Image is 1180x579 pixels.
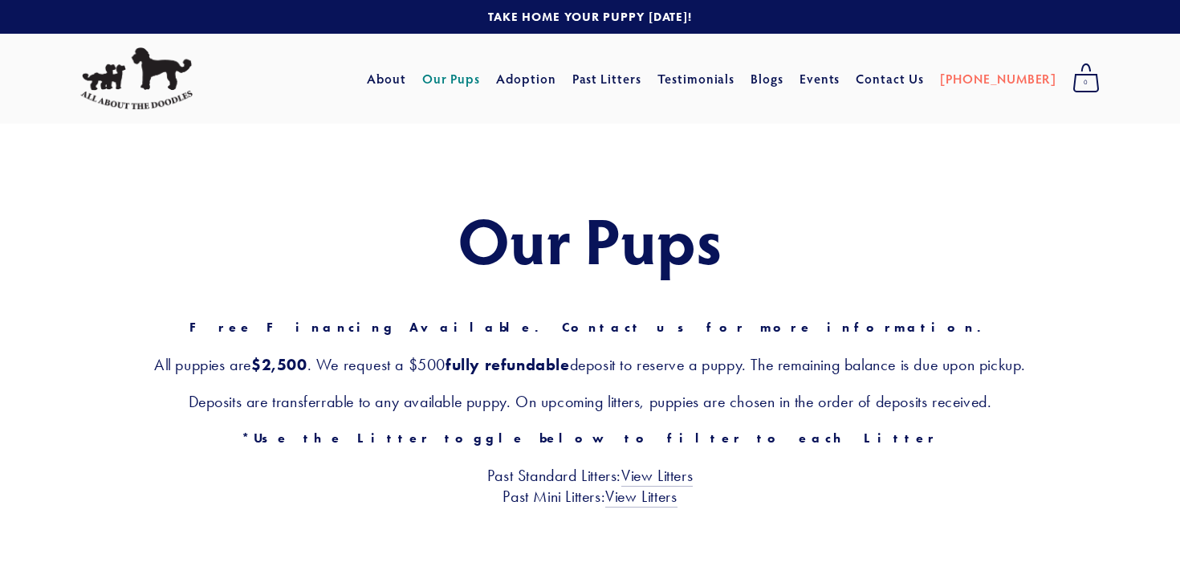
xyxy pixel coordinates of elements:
[1072,72,1100,93] span: 0
[605,487,677,508] a: View Litters
[80,204,1100,275] h1: Our Pups
[80,465,1100,507] h3: Past Standard Litters: Past Mini Litters:
[446,355,570,374] strong: fully refundable
[940,64,1056,93] a: [PHONE_NUMBER]
[80,354,1100,375] h3: All puppies are . We request a $500 deposit to reserve a puppy. The remaining balance is due upon...
[621,466,693,487] a: View Litters
[251,355,307,374] strong: $2,500
[657,64,735,93] a: Testimonials
[800,64,840,93] a: Events
[572,70,642,87] a: Past Litters
[856,64,924,93] a: Contact Us
[189,320,991,335] strong: Free Financing Available. Contact us for more information.
[80,391,1100,412] h3: Deposits are transferrable to any available puppy. On upcoming litters, puppies are chosen in the...
[751,64,783,93] a: Blogs
[80,47,193,110] img: All About The Doodles
[367,64,406,93] a: About
[1064,59,1108,99] a: 0 items in cart
[242,430,938,446] strong: *Use the Litter toggle below to filter to each Litter
[496,64,556,93] a: Adoption
[422,64,481,93] a: Our Pups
